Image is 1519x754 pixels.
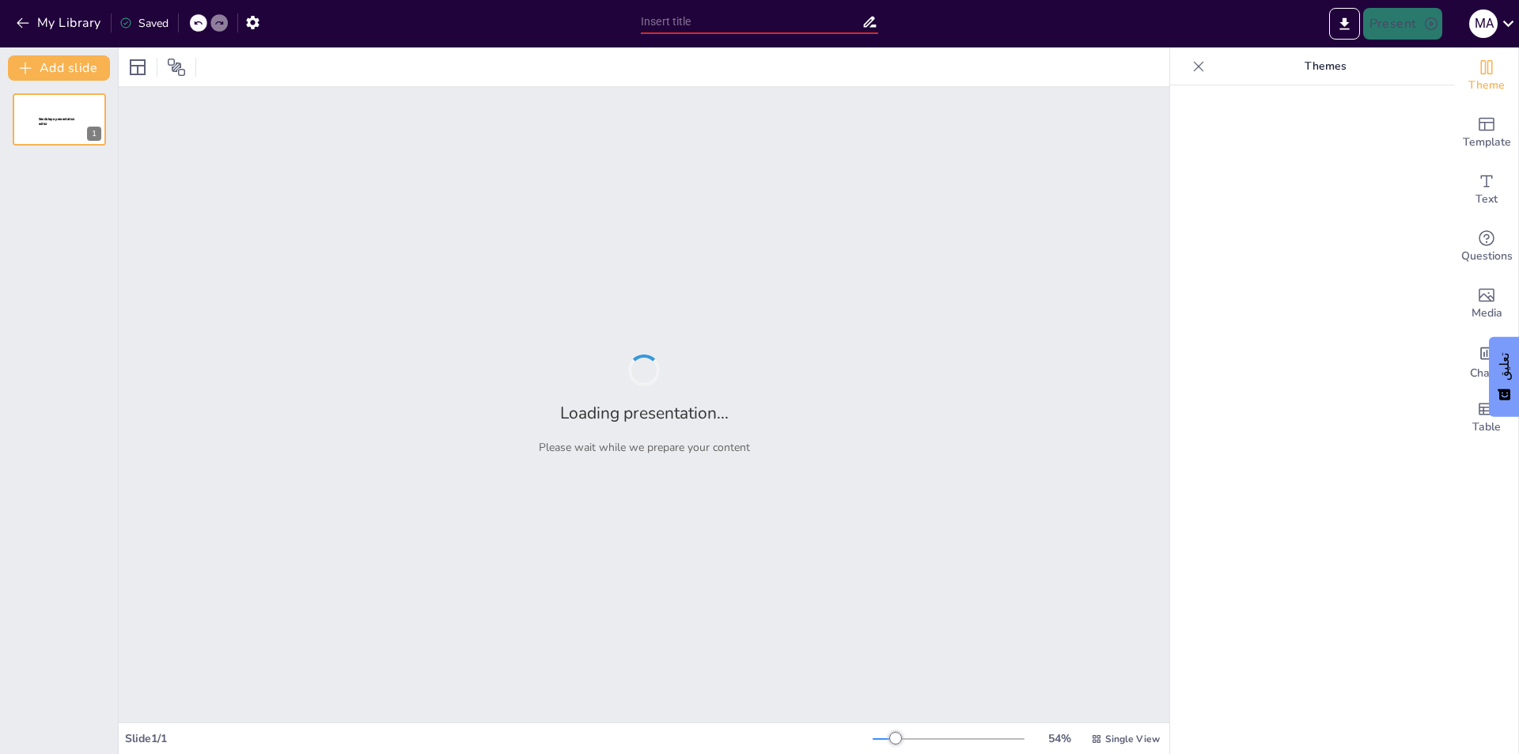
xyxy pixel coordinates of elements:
div: Layout [125,55,150,80]
div: Slide 1 / 1 [125,731,873,746]
span: Questions [1461,248,1513,265]
div: M A [1469,9,1498,38]
div: Saved [119,16,169,31]
div: 1 [87,127,101,141]
div: 1 [13,93,106,146]
input: Insert title [641,10,862,33]
div: 54 % [1040,731,1078,746]
font: تعليق [1498,353,1511,381]
div: Change the overall theme [1455,47,1518,104]
button: ردود الفعل - عرض الاستبيان [1489,337,1519,417]
div: Add a table [1455,389,1518,446]
span: Text [1475,191,1498,208]
button: M A [1469,8,1498,40]
button: Present [1363,8,1442,40]
div: Add images, graphics, shapes or video [1455,275,1518,332]
h2: Loading presentation... [560,402,729,424]
button: Export to PowerPoint [1329,8,1360,40]
span: Sendsteps presentation editor [39,117,75,126]
p: Please wait while we prepare your content [539,440,750,455]
span: Template [1463,134,1511,151]
span: Charts [1470,365,1503,382]
span: Theme [1468,77,1505,94]
div: Get real-time input from your audience [1455,218,1518,275]
div: Add ready made slides [1455,104,1518,161]
button: My Library [12,10,108,36]
p: Themes [1211,47,1439,85]
div: Add text boxes [1455,161,1518,218]
span: Media [1472,305,1502,322]
span: Table [1472,419,1501,436]
div: Add charts and graphs [1455,332,1518,389]
span: Single View [1105,733,1160,745]
button: Add slide [8,55,110,81]
span: Position [167,58,186,77]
